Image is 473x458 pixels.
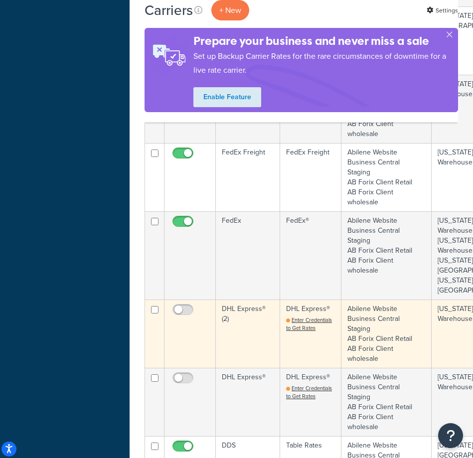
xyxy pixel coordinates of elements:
[286,316,332,332] a: Enter Credentials to Get Rates
[280,300,341,368] td: DHL Express®
[145,34,193,76] img: ad-rules-rateshop-fe6ec290ccb7230408bd80ed9643f0289d75e0ffd9eb532fc0e269fcd187b520.png
[341,300,432,368] td: Abilene Website Business Central Staging AB Forix Client Retail AB Forix Client wholesale
[341,211,432,300] td: Abilene Website Business Central Staging AB Forix Client Retail AB Forix Client wholesale
[216,300,280,368] td: DHL Express® (2)
[427,3,458,17] a: Settings
[216,368,280,436] td: DHL Express®
[216,211,280,300] td: FedEx
[286,384,332,400] a: Enter Credentials to Get Rates
[145,0,193,20] h1: Carriers
[280,211,341,300] td: FedEx®
[438,423,463,448] button: Open Resource Center
[280,368,341,436] td: DHL Express®
[193,87,261,107] a: Enable Feature
[280,143,341,211] td: FedEx Freight
[193,33,458,49] h4: Prepare your business and never miss a sale
[341,368,432,436] td: Abilene Website Business Central Staging AB Forix Client Retail AB Forix Client wholesale
[193,49,458,77] p: Set up Backup Carrier Rates for the rare circumstances of downtime for a live rate carrier.
[216,143,280,211] td: FedEx Freight
[341,143,432,211] td: Abilene Website Business Central Staging AB Forix Client Retail AB Forix Client wholesale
